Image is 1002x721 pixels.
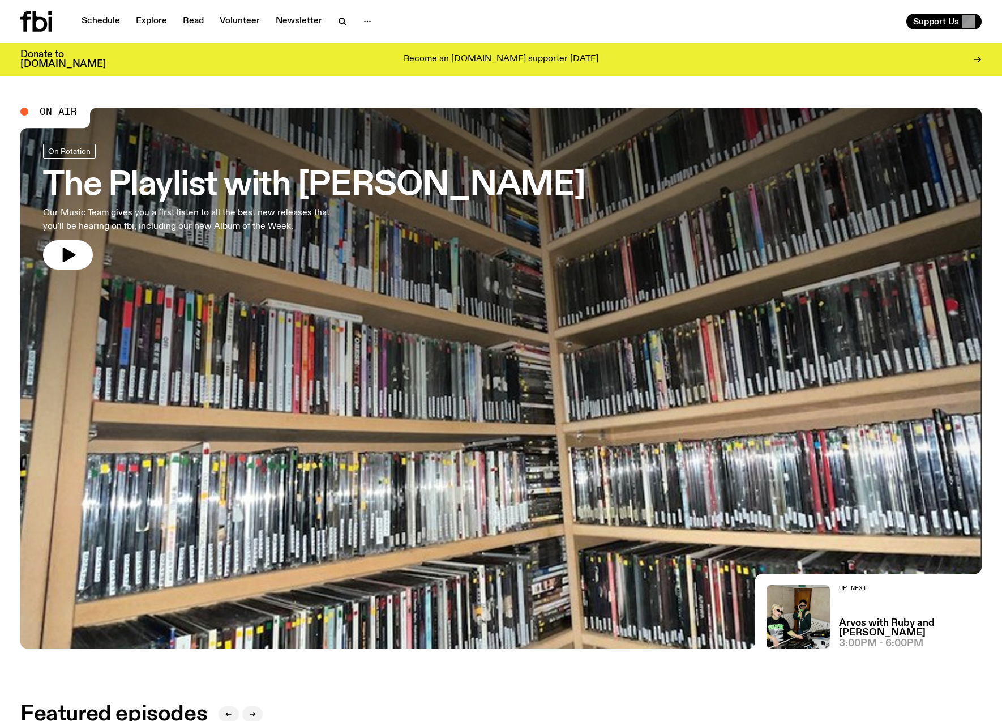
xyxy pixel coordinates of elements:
[176,14,211,29] a: Read
[767,585,830,649] img: Ruby wears a Collarbones t shirt and pretends to play the DJ decks, Al sings into a pringles can....
[269,14,329,29] a: Newsletter
[43,170,585,202] h3: The Playlist with [PERSON_NAME]
[213,14,267,29] a: Volunteer
[40,106,77,117] span: On Air
[43,144,96,159] a: On Rotation
[913,16,959,27] span: Support Us
[129,14,174,29] a: Explore
[75,14,127,29] a: Schedule
[839,585,982,591] h2: Up Next
[839,639,923,649] span: 3:00pm - 6:00pm
[43,144,585,270] a: The Playlist with [PERSON_NAME]Our Music Team gives you a first listen to all the best new releas...
[839,618,982,638] a: Arvos with Ruby and [PERSON_NAME]
[20,108,982,649] a: A corner shot of the fbi music library
[20,50,106,69] h3: Donate to [DOMAIN_NAME]
[404,54,598,65] p: Become an [DOMAIN_NAME] supporter [DATE]
[906,14,982,29] button: Support Us
[48,147,91,155] span: On Rotation
[43,206,333,233] p: Our Music Team gives you a first listen to all the best new releases that you'll be hearing on fb...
